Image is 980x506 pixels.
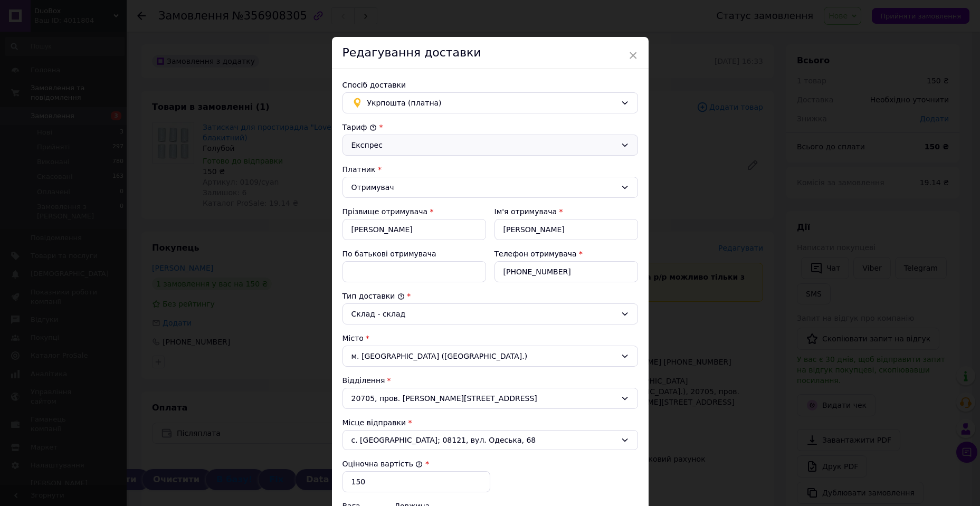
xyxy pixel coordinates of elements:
[367,97,616,109] span: Укрпошта (платна)
[342,80,638,90] div: Спосіб доставки
[494,207,557,216] label: Ім'я отримувача
[351,139,616,151] div: Експрес
[351,435,616,445] span: с. [GEOGRAPHIC_DATA]; 08121, вул. Одеська, 68
[342,460,423,468] label: Оціночна вартість
[342,346,638,367] div: м. [GEOGRAPHIC_DATA] ([GEOGRAPHIC_DATA].)
[342,333,638,343] div: Місто
[629,46,638,64] span: ×
[494,261,638,282] input: +380
[351,182,616,193] div: Отримувач
[342,250,436,258] label: По батькові отримувача
[342,388,638,409] div: 20705, пров. [PERSON_NAME][STREET_ADDRESS]
[494,250,577,258] label: Телефон отримувача
[332,37,649,69] div: Редагування доставки
[342,164,638,175] div: Платник
[351,308,616,320] div: Склад - склад
[342,122,638,132] div: Тариф
[342,291,638,301] div: Тип доставки
[342,375,638,386] div: Відділення
[342,417,638,428] div: Місце відправки
[342,207,428,216] label: Прізвище отримувача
